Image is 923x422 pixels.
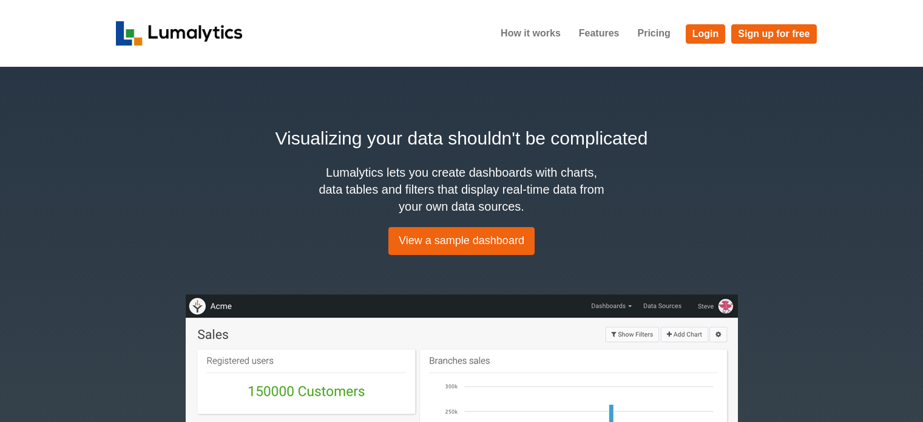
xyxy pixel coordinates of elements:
a: Pricing [628,18,679,49]
a: How it works [492,18,570,49]
img: logo_v2-f34f87db3d4d9f5311d6c47995059ad6168825a3e1eb260e01c8041e89355404.png [116,21,243,46]
a: Login [686,24,726,44]
h4: Lumalytics lets you create dashboards with charts, data tables and filters that display real-time... [316,164,607,215]
a: Sign up for free [731,24,816,44]
a: View a sample dashboard [388,227,535,255]
h2: Visualizing your data shouldn't be complicated [116,124,808,152]
a: Features [570,18,629,49]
